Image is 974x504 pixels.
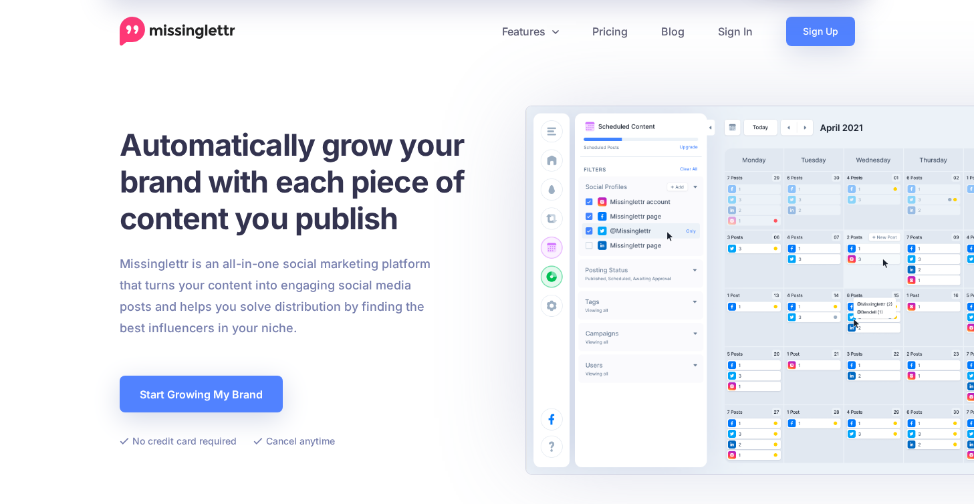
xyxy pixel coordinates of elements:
[120,17,235,46] a: Home
[253,432,335,449] li: Cancel anytime
[485,17,576,46] a: Features
[120,126,497,237] h1: Automatically grow your brand with each piece of content you publish
[120,376,283,412] a: Start Growing My Brand
[120,253,431,339] p: Missinglettr is an all-in-one social marketing platform that turns your content into engaging soc...
[644,17,701,46] a: Blog
[701,17,769,46] a: Sign In
[120,432,237,449] li: No credit card required
[786,17,855,46] a: Sign Up
[576,17,644,46] a: Pricing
